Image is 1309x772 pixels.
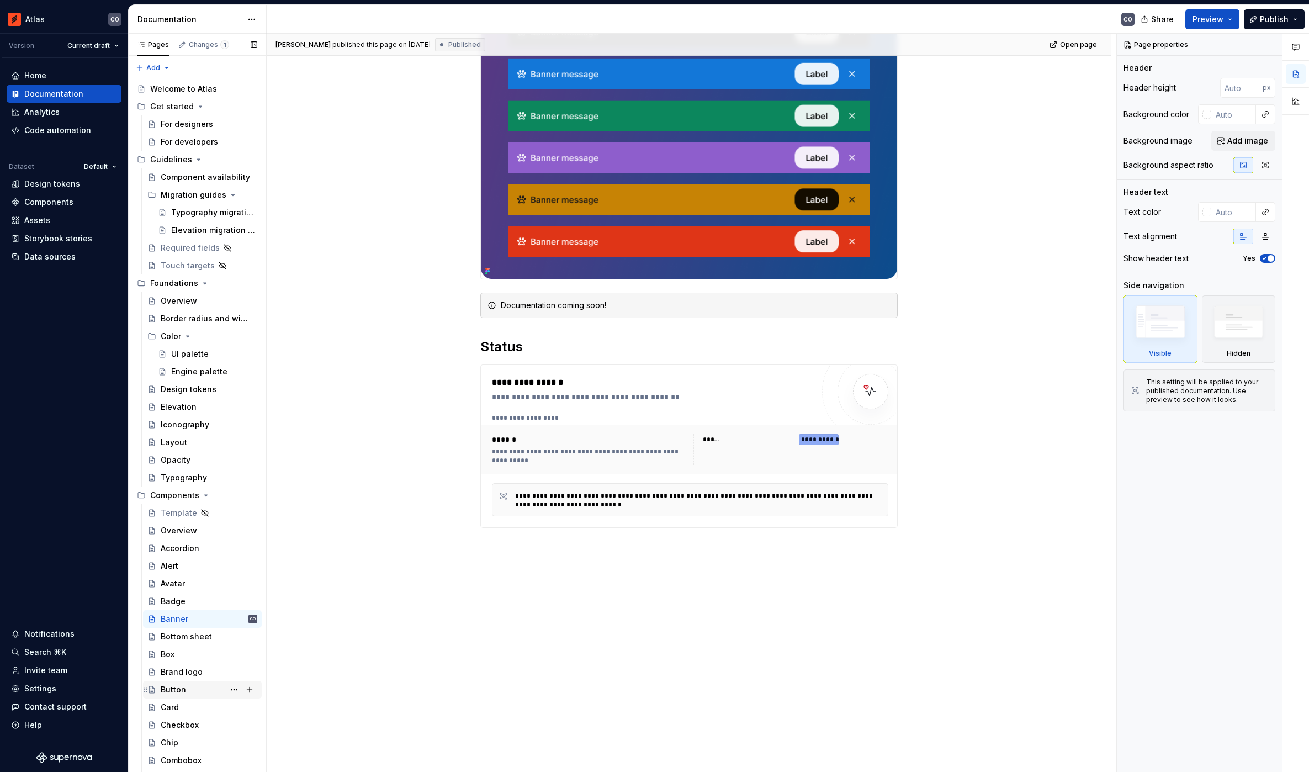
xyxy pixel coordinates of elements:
[7,643,121,661] button: Search ⌘K
[161,507,197,519] div: Template
[161,755,202,766] div: Combobox
[143,186,262,204] div: Migration guides
[1211,131,1275,151] button: Add image
[250,614,256,625] div: CO
[1135,9,1181,29] button: Share
[150,490,199,501] div: Components
[161,684,186,695] div: Button
[24,233,92,244] div: Storybook stories
[501,300,891,311] div: Documentation coming soon!
[161,119,213,130] div: For designers
[143,663,262,681] a: Brand logo
[143,699,262,716] a: Card
[161,561,178,572] div: Alert
[24,720,42,731] div: Help
[1123,207,1161,218] div: Text color
[143,504,262,522] a: Template
[1046,37,1102,52] a: Open page
[7,103,121,121] a: Analytics
[1123,109,1189,120] div: Background color
[24,70,46,81] div: Home
[161,543,199,554] div: Accordion
[133,80,262,98] a: Welcome to Atlas
[143,522,262,540] a: Overview
[161,260,215,271] div: Touch targets
[24,88,83,99] div: Documentation
[1123,295,1197,363] div: Visible
[1123,253,1189,264] div: Show header text
[1149,349,1172,358] div: Visible
[150,101,194,112] div: Get started
[150,154,192,165] div: Guidelines
[1060,40,1097,49] span: Open page
[9,41,34,50] div: Version
[143,310,262,327] a: Border radius and width
[1146,378,1268,404] div: This setting will be applied to your published documentation. Use preview to see how it looks.
[1123,15,1132,24] div: CO
[24,251,76,262] div: Data sources
[161,472,207,483] div: Typography
[143,610,262,628] a: BannerCO
[161,649,174,660] div: Box
[7,662,121,679] a: Invite team
[161,614,188,625] div: Banner
[1220,78,1263,98] input: Auto
[480,338,898,356] h2: Status
[332,40,431,49] div: published this page on [DATE]
[1263,83,1271,92] p: px
[1244,9,1305,29] button: Publish
[7,716,121,734] button: Help
[143,433,262,451] a: Layout
[143,115,262,133] a: For designers
[143,133,262,151] a: For developers
[25,14,45,25] div: Atlas
[143,398,262,416] a: Elevation
[7,85,121,103] a: Documentation
[146,64,160,72] span: Add
[8,13,21,26] img: 102f71e4-5f95-4b3f-aebe-9cae3cf15d45.png
[448,40,481,49] span: Published
[143,292,262,310] a: Overview
[161,631,212,642] div: Bottom sheet
[7,248,121,266] a: Data sources
[161,172,250,183] div: Component availability
[110,15,119,24] div: CO
[143,380,262,398] a: Design tokens
[79,159,121,175] button: Default
[1260,14,1289,25] span: Publish
[24,197,73,208] div: Components
[189,40,229,49] div: Changes
[161,313,252,324] div: Border radius and width
[143,540,262,557] a: Accordion
[161,189,226,200] div: Migration guides
[161,437,187,448] div: Layout
[36,752,92,763] svg: Supernova Logo
[67,41,110,50] span: Current draft
[1123,187,1168,198] div: Header text
[7,230,121,247] a: Storybook stories
[7,175,121,193] a: Design tokens
[143,646,262,663] a: Box
[275,40,331,49] span: [PERSON_NAME]
[7,121,121,139] a: Code automation
[133,274,262,292] div: Foundations
[133,151,262,168] div: Guidelines
[161,578,185,589] div: Avatar
[143,575,262,593] a: Avatar
[137,40,169,49] div: Pages
[24,125,91,136] div: Code automation
[1123,231,1177,242] div: Text alignment
[143,628,262,646] a: Bottom sheet
[1211,104,1256,124] input: Auto
[161,419,209,430] div: Iconography
[161,242,220,253] div: Required fields
[161,384,216,395] div: Design tokens
[143,557,262,575] a: Alert
[24,701,87,712] div: Contact support
[1123,280,1184,291] div: Side navigation
[133,487,262,504] div: Components
[2,7,126,31] button: AtlasCO
[171,366,227,377] div: Engine palette
[1227,135,1268,146] span: Add image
